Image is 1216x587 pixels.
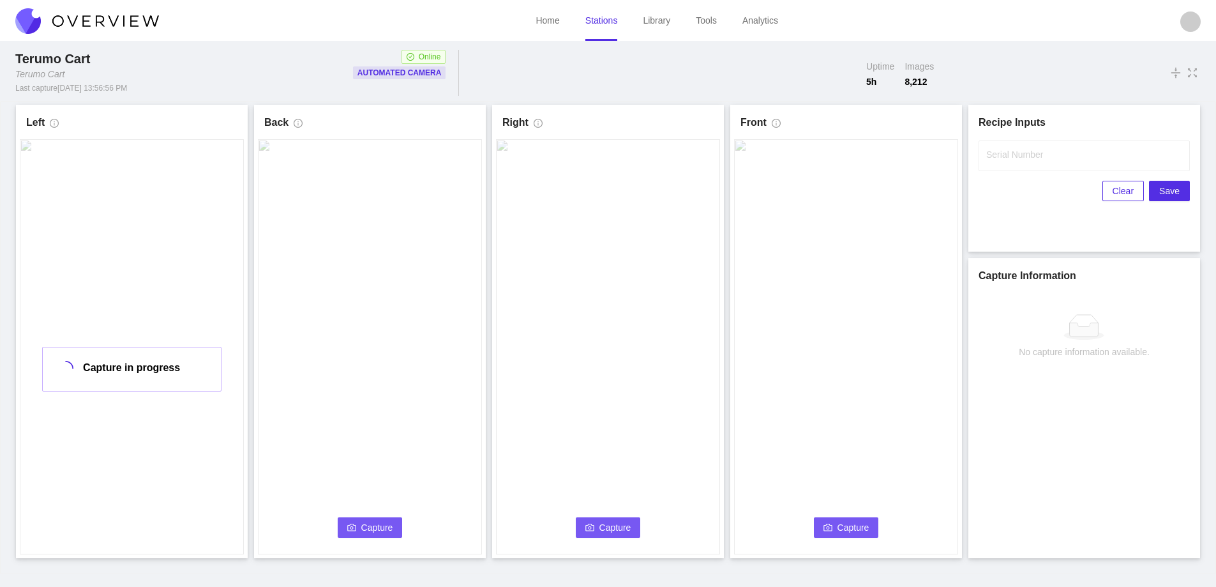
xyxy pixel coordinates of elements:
span: 8,212 [904,75,934,88]
span: Uptime [866,60,894,73]
a: Library [643,15,670,26]
button: cameraCapture [814,517,879,538]
span: Images [904,60,934,73]
h1: Front [740,115,767,130]
h1: Capture Information [979,268,1190,284]
button: Save [1149,181,1190,201]
img: Overview [15,8,159,34]
a: Tools [696,15,717,26]
span: info-circle [294,119,303,133]
p: Automated Camera [357,66,442,79]
h1: Recipe Inputs [979,115,1190,130]
span: Online [419,50,441,63]
span: info-circle [50,119,59,133]
span: Capture in progress [83,362,180,373]
a: Stations [585,15,618,26]
h1: Left [26,115,45,130]
div: Last capture [DATE] 13:56:56 PM [15,83,127,93]
span: info-circle [772,119,781,133]
span: check-circle [407,53,414,61]
span: info-circle [534,119,543,133]
span: camera [347,523,356,533]
span: vertical-align-middle [1170,65,1182,80]
span: Save [1159,184,1180,198]
label: Serial Number [986,148,1043,161]
span: 5 h [866,75,894,88]
div: Terumo Cart [15,68,64,80]
button: Clear [1102,181,1144,201]
a: Analytics [742,15,778,26]
span: Capture [837,521,869,535]
a: Home [536,15,559,26]
h1: Back [264,115,289,130]
span: Terumo Cart [15,52,90,66]
span: fullscreen [1187,66,1198,80]
button: cameraCapture [576,517,641,538]
div: Terumo Cart [15,50,95,68]
button: cameraCapture [338,517,403,538]
h1: Right [502,115,529,130]
span: loading [58,361,73,376]
span: Capture [361,521,393,535]
div: No capture information available. [1019,345,1150,359]
span: camera [585,523,594,533]
span: Capture [599,521,631,535]
span: Clear [1113,184,1134,198]
span: camera [823,523,832,533]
